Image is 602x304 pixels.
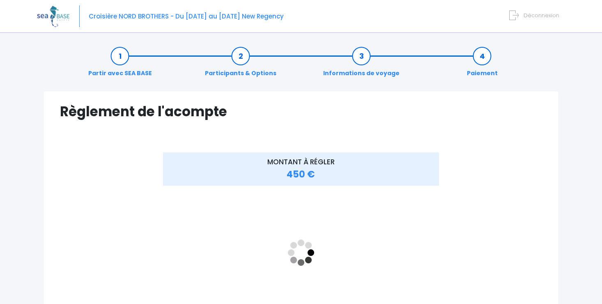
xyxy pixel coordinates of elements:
a: Partir avec SEA BASE [84,52,156,78]
a: Informations de voyage [319,52,404,78]
span: 450 € [287,168,315,181]
span: Croisière NORD BROTHERS - Du [DATE] au [DATE] New Regency [89,12,284,21]
a: Paiement [463,52,502,78]
a: Participants & Options [201,52,280,78]
h1: Règlement de l'acompte [60,104,542,120]
span: Déconnexion [524,12,559,19]
span: MONTANT À RÉGLER [267,157,335,167]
